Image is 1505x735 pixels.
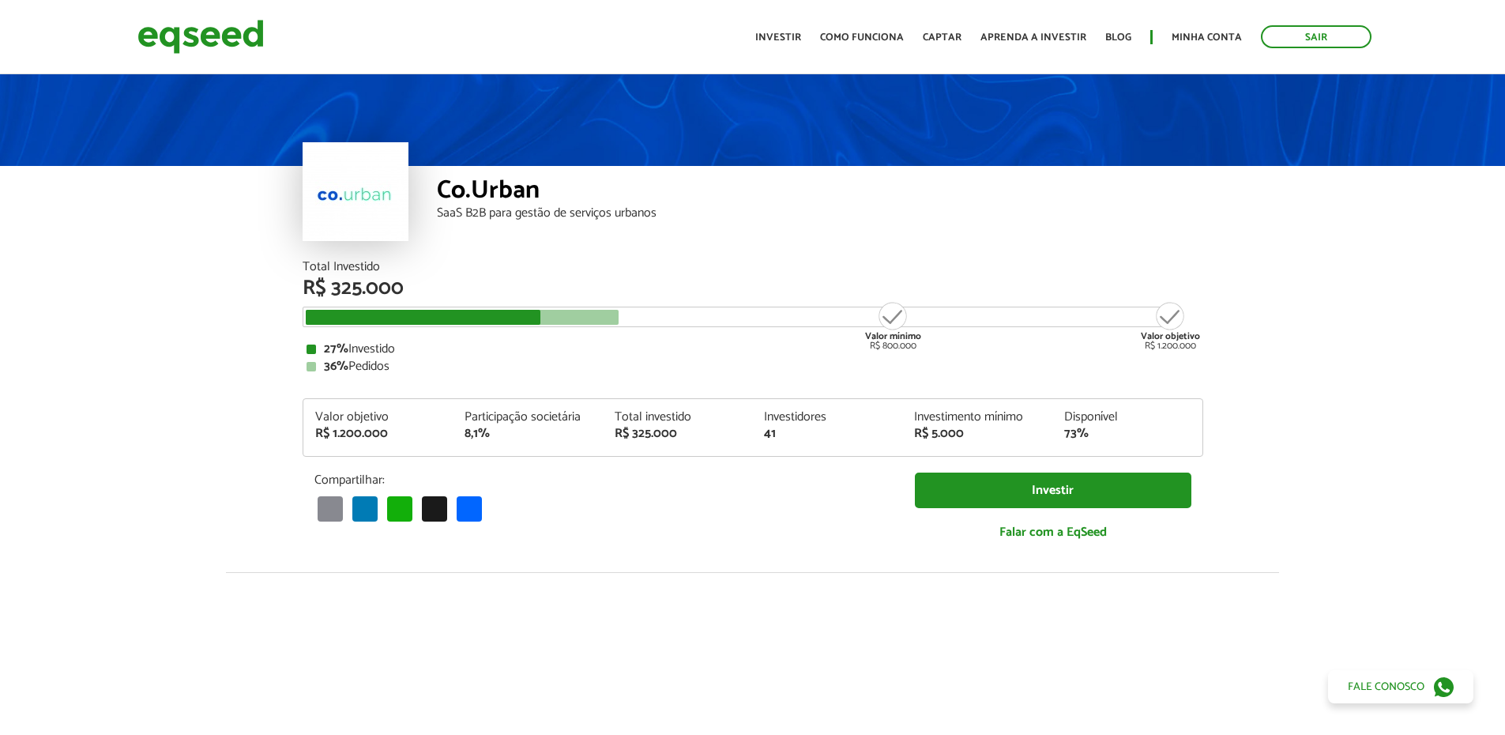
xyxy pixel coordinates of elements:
[980,32,1086,43] a: Aprenda a investir
[307,343,1199,356] div: Investido
[820,32,904,43] a: Como funciona
[465,411,591,424] div: Participação societária
[755,32,801,43] a: Investir
[1328,670,1473,703] a: Fale conosco
[923,32,961,43] a: Captar
[615,411,741,424] div: Total investido
[915,516,1191,548] a: Falar com a EqSeed
[315,411,442,424] div: Valor objetivo
[1261,25,1371,48] a: Sair
[764,428,890,440] div: 41
[314,496,346,522] a: Email
[437,207,1203,220] div: SaaS B2B para gestão de serviços urbanos
[915,473,1191,508] a: Investir
[137,16,264,58] img: EqSeed
[863,300,923,351] div: R$ 800.000
[1141,300,1200,351] div: R$ 1.200.000
[1141,329,1200,344] strong: Valor objetivo
[384,496,416,522] a: WhatsApp
[615,428,741,440] div: R$ 325.000
[465,428,591,440] div: 8,1%
[315,428,442,440] div: R$ 1.200.000
[1172,32,1242,43] a: Minha conta
[914,428,1040,440] div: R$ 5.000
[914,411,1040,424] div: Investimento mínimo
[437,178,1203,207] div: Co.Urban
[314,473,891,488] p: Compartilhar:
[303,261,1203,273] div: Total Investido
[349,496,381,522] a: LinkedIn
[303,278,1203,299] div: R$ 325.000
[764,411,890,424] div: Investidores
[307,360,1199,373] div: Pedidos
[453,496,485,522] a: Share
[419,496,450,522] a: X
[1064,411,1191,424] div: Disponível
[324,338,348,360] strong: 27%
[1064,428,1191,440] div: 73%
[324,356,348,377] strong: 36%
[865,329,921,344] strong: Valor mínimo
[1105,32,1131,43] a: Blog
